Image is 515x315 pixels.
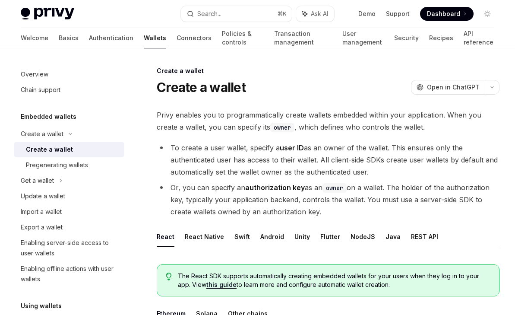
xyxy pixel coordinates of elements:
span: ⌘ K [278,10,287,17]
button: Search...⌘K [181,6,292,22]
a: Enabling offline actions with user wallets [14,261,124,287]
button: Flutter [320,226,340,247]
button: Swift [234,226,250,247]
button: Ask AI [296,6,334,22]
code: owner [270,123,294,132]
a: Pregenerating wallets [14,157,124,173]
a: User management [342,28,384,48]
button: Unity [294,226,310,247]
div: Chain support [21,85,60,95]
li: Or, you can specify an as an on a wallet. The holder of the authorization key, typically your app... [157,181,499,218]
a: Recipes [429,28,453,48]
span: The React SDK supports automatically creating embedded wallets for your users when they log in to... [178,272,490,289]
button: REST API [411,226,438,247]
a: Overview [14,67,124,82]
a: Enabling server-side access to user wallets [14,235,124,261]
div: Create a wallet [21,129,63,139]
div: Enabling server-side access to user wallets [21,238,119,258]
div: Search... [197,9,221,19]
div: Import a wallet [21,207,62,217]
img: light logo [21,8,74,20]
div: Overview [21,69,48,80]
a: Support [386,10,410,18]
a: Update a wallet [14,188,124,204]
span: Ask AI [311,10,328,18]
a: Policies & controls [222,28,264,48]
a: Connectors [177,28,212,48]
div: Pregenerating wallets [26,160,88,170]
a: Security [394,28,419,48]
div: Get a wallet [21,175,54,186]
a: Dashboard [420,7,474,21]
a: API reference [464,28,494,48]
h1: Create a wallet [157,80,246,95]
a: Transaction management [274,28,332,48]
a: Welcome [21,28,48,48]
li: To create a user wallet, specify a as an owner of the wallet. This ensures only the authenticated... [157,142,499,178]
span: Open in ChatGPT [427,83,480,92]
svg: Tip [166,273,172,280]
button: Toggle dark mode [480,7,494,21]
strong: authorization key [245,183,305,192]
a: Create a wallet [14,142,124,157]
h5: Using wallets [21,301,62,311]
a: Basics [59,28,79,48]
span: Dashboard [427,10,460,18]
a: this guide [206,281,237,289]
code: owner [322,183,347,193]
span: Privy enables you to programmatically create wallets embedded within your application. When you c... [157,109,499,133]
h5: Embedded wallets [21,111,76,122]
div: Update a wallet [21,191,65,201]
button: NodeJS [351,226,375,247]
button: Open in ChatGPT [411,80,485,95]
a: Authentication [89,28,133,48]
a: Chain support [14,82,124,98]
button: Android [260,226,284,247]
div: Export a wallet [21,222,63,232]
a: Import a wallet [14,204,124,220]
div: Create a wallet [26,144,73,155]
button: Java [385,226,401,247]
a: Demo [358,10,376,18]
button: React Native [185,226,224,247]
strong: user ID [280,143,304,152]
button: React [157,226,174,247]
a: Export a wallet [14,220,124,235]
div: Enabling offline actions with user wallets [21,264,119,284]
a: Wallets [144,28,166,48]
div: Create a wallet [157,67,499,75]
